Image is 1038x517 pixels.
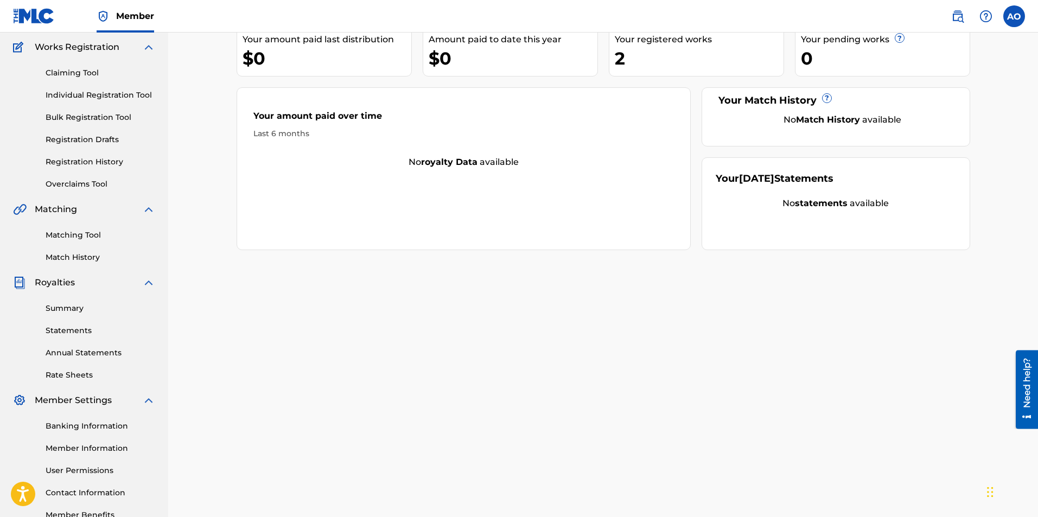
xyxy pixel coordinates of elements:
[46,487,155,499] a: Contact Information
[35,276,75,289] span: Royalties
[142,394,155,407] img: expand
[97,10,110,23] img: Top Rightsholder
[1003,5,1025,27] div: User Menu
[716,197,956,210] div: No available
[116,10,154,22] span: Member
[13,8,55,24] img: MLC Logo
[795,198,848,208] strong: statements
[46,134,155,145] a: Registration Drafts
[801,33,970,46] div: Your pending works
[13,41,27,54] img: Works Registration
[1008,350,1038,429] iframe: Resource Center
[13,276,26,289] img: Royalties
[801,46,970,71] div: 0
[987,476,994,508] div: Drag
[429,33,597,46] div: Amount paid to date this year
[46,347,155,359] a: Annual Statements
[823,94,831,103] span: ?
[142,203,155,216] img: expand
[46,112,155,123] a: Bulk Registration Tool
[716,171,833,186] div: Your Statements
[615,46,784,71] div: 2
[951,10,964,23] img: search
[13,394,26,407] img: Member Settings
[739,173,774,184] span: [DATE]
[46,90,155,101] a: Individual Registration Tool
[46,156,155,168] a: Registration History
[46,229,155,241] a: Matching Tool
[947,5,969,27] a: Public Search
[35,394,112,407] span: Member Settings
[421,157,477,167] strong: royalty data
[46,67,155,79] a: Claiming Tool
[35,203,77,216] span: Matching
[796,114,860,125] strong: Match History
[13,203,27,216] img: Matching
[46,303,155,314] a: Summary
[716,93,956,108] div: Your Match History
[895,34,904,42] span: ?
[46,252,155,263] a: Match History
[46,420,155,432] a: Banking Information
[142,276,155,289] img: expand
[243,46,411,71] div: $0
[237,156,691,169] div: No available
[12,8,27,58] div: Need help?
[253,128,674,139] div: Last 6 months
[35,41,119,54] span: Works Registration
[975,5,997,27] div: Help
[253,110,674,128] div: Your amount paid over time
[979,10,992,23] img: help
[46,178,155,190] a: Overclaims Tool
[984,465,1038,517] iframe: Chat Widget
[46,369,155,381] a: Rate Sheets
[615,33,784,46] div: Your registered works
[429,46,597,71] div: $0
[243,33,411,46] div: Your amount paid last distribution
[142,41,155,54] img: expand
[46,325,155,336] a: Statements
[46,443,155,454] a: Member Information
[729,113,956,126] div: No available
[46,465,155,476] a: User Permissions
